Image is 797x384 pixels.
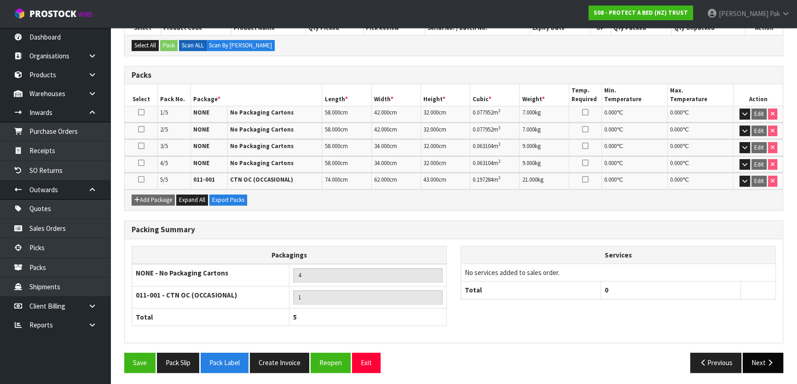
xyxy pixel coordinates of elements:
[590,22,611,34] th: UP
[160,176,168,183] span: 5/5
[743,353,783,373] button: Next
[324,109,340,116] span: 58.000
[602,173,668,189] td: ℃
[132,308,289,326] th: Total
[670,142,682,150] span: 0.000
[132,40,159,51] button: Select All
[670,126,682,133] span: 0.000
[201,353,248,373] button: Pack Label
[461,281,601,299] th: Total
[668,123,733,139] td: ℃
[461,264,775,281] td: No services added to sales order.
[179,196,205,204] span: Expand All
[473,176,493,183] span: 0.197284
[751,142,767,153] button: Edit
[672,22,745,34] th: Qty Unpacked
[176,195,208,206] button: Expand All
[520,156,569,172] td: kg
[371,156,421,172] td: cm
[132,246,447,264] th: Packagings
[668,173,733,189] td: ℃
[421,84,470,106] th: Height
[157,353,199,373] button: Pack Slip
[602,156,668,172] td: ℃
[161,22,231,34] th: Product Code
[751,176,767,187] button: Edit
[230,126,294,133] strong: No Packaging Cartons
[29,8,76,20] span: ProStock
[421,139,470,155] td: cm
[132,195,175,206] button: Add Package
[670,109,682,116] span: 0.000
[498,158,501,164] sup: 3
[124,353,156,373] button: Save
[602,139,668,155] td: ℃
[589,6,693,20] a: S08 - PROTECT A BED (NZ) TRUST
[374,176,389,183] span: 62.000
[322,106,371,122] td: cm
[193,176,215,183] strong: 011-001
[668,106,733,122] td: ℃
[78,10,92,19] small: WMS
[125,84,158,106] th: Select
[602,106,668,122] td: ℃
[230,142,294,150] strong: No Packaging Cartons
[569,84,602,106] th: Temp. Required
[602,84,668,106] th: Min. Temperature
[668,84,733,106] th: Max. Temperature
[668,156,733,172] td: ℃
[770,9,780,18] span: Pak
[374,126,389,133] span: 42.000
[498,175,501,181] sup: 3
[322,84,371,106] th: Length
[230,176,293,183] strong: CTN OC (OCCASIONAL)
[473,142,493,150] span: 0.063104
[322,123,371,139] td: cm
[745,22,783,34] th: Action
[423,176,439,183] span: 43.000
[209,195,247,206] button: Export Packs
[498,108,501,114] sup: 3
[498,125,501,131] sup: 3
[371,173,421,189] td: cm
[306,22,364,34] th: Qty Picked
[125,22,161,34] th: Select
[668,139,733,155] td: ℃
[230,159,294,167] strong: No Packaging Cartons
[670,176,682,183] span: 0.000
[371,139,421,155] td: cm
[751,159,767,170] button: Edit
[374,142,389,150] span: 34.000
[473,159,493,167] span: 0.063104
[751,109,767,120] button: Edit
[136,291,237,299] strong: 011-001 - CTN OC (OCCASIONAL)
[193,126,209,133] strong: NONE
[604,109,617,116] span: 0.000
[364,22,425,34] th: Pick Review
[311,353,351,373] button: Reopen
[160,142,168,150] span: 3/5
[374,159,389,167] span: 34.000
[421,173,470,189] td: cm
[231,22,306,34] th: Product Name
[604,159,617,167] span: 0.000
[470,156,520,172] td: m
[193,159,209,167] strong: NONE
[160,126,168,133] span: 2/5
[158,84,191,106] th: Pack No.
[230,109,294,116] strong: No Packaging Cartons
[520,106,569,122] td: kg
[719,9,768,18] span: [PERSON_NAME]
[470,139,520,155] td: m
[690,353,742,373] button: Previous
[611,22,671,34] th: Qty Packed
[322,173,371,189] td: cm
[352,353,381,373] button: Exit
[423,109,439,116] span: 32.000
[604,176,617,183] span: 0.000
[324,176,340,183] span: 74.000
[470,173,520,189] td: m
[371,84,421,106] th: Width
[322,139,371,155] td: cm
[421,156,470,172] td: cm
